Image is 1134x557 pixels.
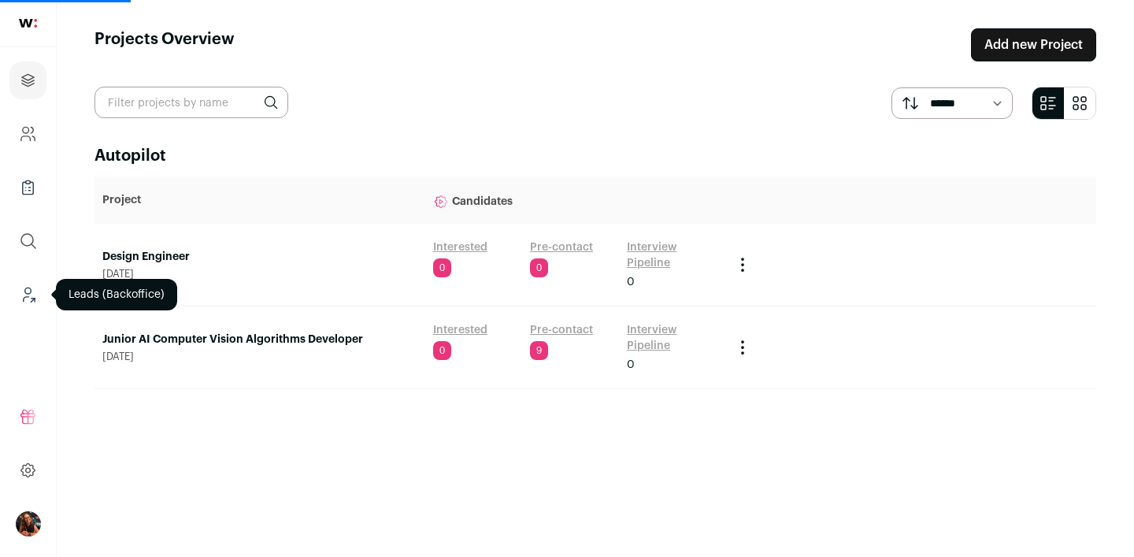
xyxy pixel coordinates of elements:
a: Projects [9,61,46,99]
a: Company Lists [9,169,46,206]
button: Open dropdown [16,511,41,537]
a: Company and ATS Settings [9,115,46,153]
span: 0 [433,258,451,277]
span: 9 [530,341,548,360]
a: Interested [433,240,487,255]
input: Filter projects by name [94,87,288,118]
a: Interview Pipeline [627,240,717,271]
button: Project Actions [733,338,752,357]
h1: Projects Overview [94,28,235,61]
a: Interested [433,322,487,338]
h2: Autopilot [94,145,1096,167]
span: 0 [627,274,635,290]
a: Add new Project [971,28,1096,61]
img: wellfound-shorthand-0d5821cbd27db2630d0214b213865d53afaa358527fdda9d0ea32b1df1b89c2c.svg [19,19,37,28]
a: Leads (Backoffice) [9,276,46,314]
a: Design Engineer [102,249,417,265]
p: Candidates [433,184,718,216]
button: Project Actions [733,255,752,274]
img: 13968079-medium_jpg [16,511,41,537]
span: 0 [627,357,635,373]
p: Project [102,192,417,208]
div: Leads (Backoffice) [56,279,177,310]
span: [DATE] [102,268,417,280]
a: Pre-contact [530,240,593,255]
span: 0 [530,258,548,277]
span: [DATE] [102,351,417,363]
a: Pre-contact [530,322,593,338]
a: Junior AI Computer Vision Algorithms Developer [102,332,417,347]
a: Interview Pipeline [627,322,717,354]
span: 0 [433,341,451,360]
